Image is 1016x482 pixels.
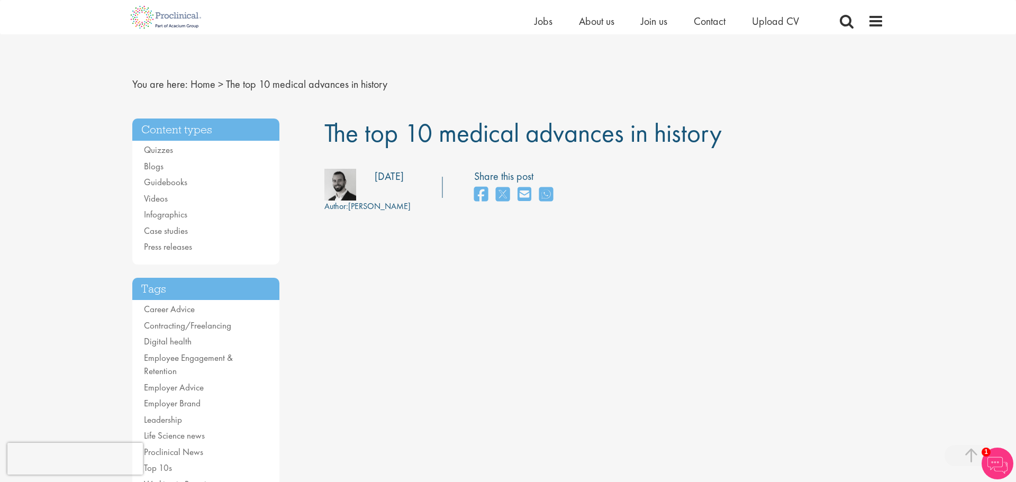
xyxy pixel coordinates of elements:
a: Employer Advice [144,381,204,393]
span: 1 [982,448,991,457]
a: share on email [518,184,531,206]
a: share on twitter [496,184,510,206]
a: Blogs [144,160,164,172]
span: You are here: [132,77,188,91]
img: Chatbot [982,448,1013,479]
a: Videos [144,193,168,204]
a: Press releases [144,241,192,252]
a: share on whats app [539,184,553,206]
a: Guidebooks [144,176,187,188]
a: Upload CV [752,14,799,28]
label: Share this post [474,169,558,184]
a: Case studies [144,225,188,237]
a: Contact [694,14,725,28]
a: share on facebook [474,184,488,206]
a: Join us [641,14,667,28]
span: The top 10 medical advances in history [226,77,387,91]
a: Leadership [144,414,182,425]
a: Contracting/Freelancing [144,320,231,331]
a: Employee Engagement & Retention [144,352,233,377]
a: Career Advice [144,303,195,315]
a: Digital health [144,335,192,347]
span: > [218,77,223,91]
img: 76d2c18e-6ce3-4617-eefd-08d5a473185b [324,169,356,201]
a: About us [579,14,614,28]
a: Quizzes [144,144,173,156]
a: Jobs [534,14,552,28]
a: Proclinical News [144,446,203,458]
span: Author: [324,201,348,212]
a: Employer Brand [144,397,201,409]
a: Infographics [144,208,187,220]
a: Life Science news [144,430,205,441]
span: The top 10 medical advances in history [324,116,722,150]
div: [PERSON_NAME] [324,201,411,213]
h3: Tags [132,278,279,301]
div: [DATE] [375,169,404,184]
a: Top 10s [144,462,172,474]
iframe: reCAPTCHA [7,443,143,475]
h3: Content types [132,119,279,141]
a: breadcrumb link [190,77,215,91]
